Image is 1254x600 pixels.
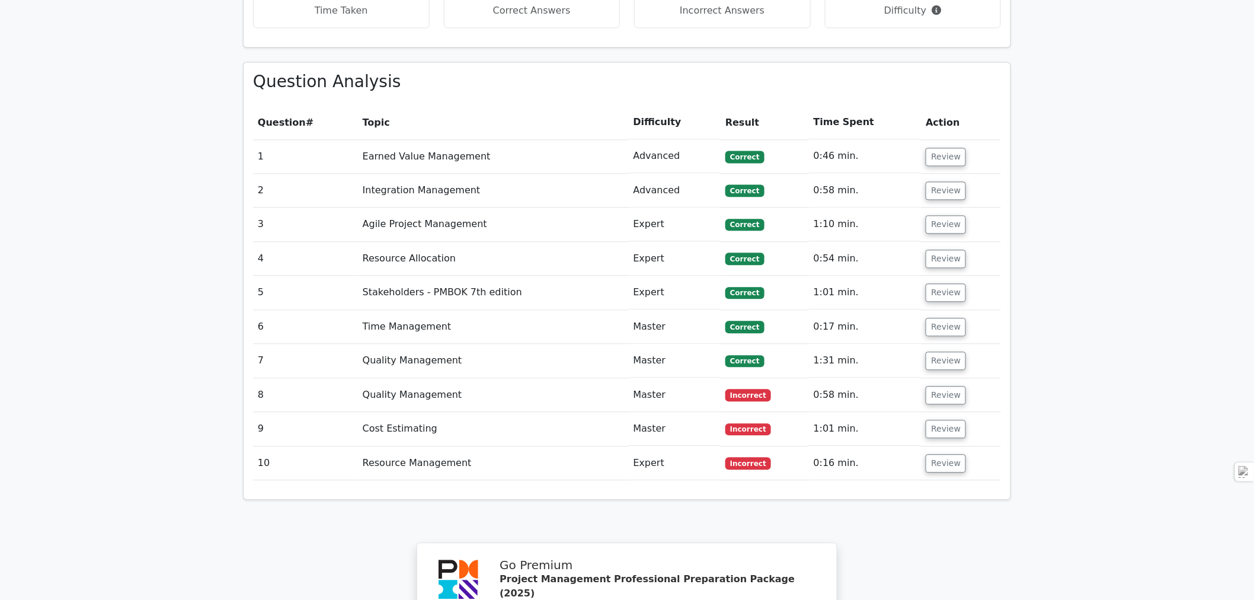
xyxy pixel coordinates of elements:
td: Resource Management [358,446,629,480]
td: 0:46 min. [809,139,922,173]
td: Quality Management [358,344,629,378]
span: Incorrect [725,457,771,469]
td: 4 [253,242,358,276]
td: 1:10 min. [809,208,922,241]
button: Review [926,215,966,234]
td: 5 [253,276,358,309]
td: Expert [629,242,721,276]
td: Master [629,378,721,412]
td: Master [629,344,721,378]
td: Expert [629,276,721,309]
td: 1:01 min. [809,412,922,446]
td: 0:17 min. [809,310,922,344]
td: Integration Management [358,174,629,208]
td: Master [629,412,721,446]
span: Correct [725,321,764,333]
th: # [253,106,358,139]
span: Correct [725,287,764,299]
span: Correct [725,253,764,264]
button: Review [926,181,966,200]
span: Correct [725,151,764,162]
td: 2 [253,174,358,208]
td: Earned Value Management [358,139,629,173]
p: Incorrect Answers [644,4,801,18]
td: 6 [253,310,358,344]
td: Advanced [629,139,721,173]
th: Topic [358,106,629,139]
button: Review [926,420,966,438]
p: Difficulty [835,4,991,18]
span: Question [258,117,306,128]
td: 0:58 min. [809,174,922,208]
p: Correct Answers [454,4,610,18]
td: Resource Allocation [358,242,629,276]
button: Review [926,250,966,268]
td: 7 [253,344,358,378]
p: Time Taken [263,4,420,18]
td: 0:54 min. [809,242,922,276]
td: 9 [253,412,358,446]
span: Correct [725,219,764,231]
button: Review [926,386,966,404]
td: 10 [253,446,358,480]
td: Cost Estimating [358,412,629,446]
button: Review [926,318,966,336]
td: Expert [629,208,721,241]
td: Advanced [629,174,721,208]
td: 1 [253,139,358,173]
td: 0:58 min. [809,378,922,412]
span: Correct [725,184,764,196]
td: Agile Project Management [358,208,629,241]
span: Incorrect [725,389,771,401]
td: Stakeholders - PMBOK 7th edition [358,276,629,309]
h3: Question Analysis [253,72,1001,92]
button: Review [926,352,966,370]
button: Review [926,454,966,473]
td: Quality Management [358,378,629,412]
td: 1:31 min. [809,344,922,378]
td: 3 [253,208,358,241]
td: Expert [629,446,721,480]
button: Review [926,283,966,302]
th: Difficulty [629,106,721,139]
th: Result [721,106,809,139]
span: Incorrect [725,423,771,435]
th: Action [921,106,1001,139]
td: 8 [253,378,358,412]
td: Time Management [358,310,629,344]
td: 0:16 min. [809,446,922,480]
td: 1:01 min. [809,276,922,309]
span: Correct [725,355,764,367]
td: Master [629,310,721,344]
th: Time Spent [809,106,922,139]
button: Review [926,148,966,166]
